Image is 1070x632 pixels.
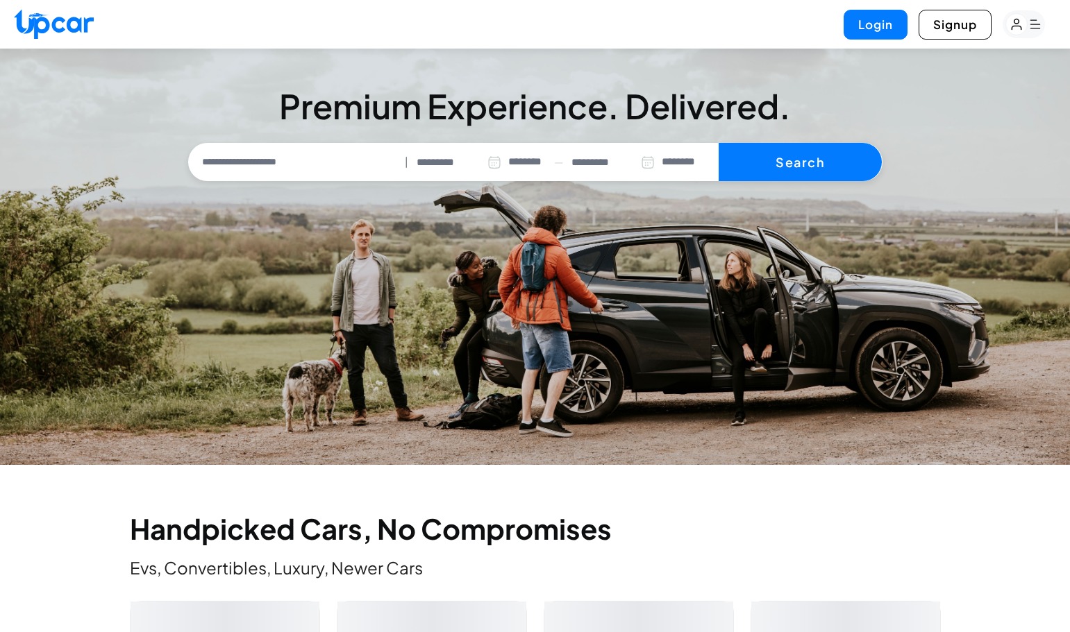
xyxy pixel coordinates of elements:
[719,143,882,182] button: Search
[130,515,941,543] h2: Handpicked Cars, No Compromises
[919,10,992,40] button: Signup
[405,154,408,170] span: |
[554,154,563,170] span: —
[188,86,883,126] h3: Premium Experience. Delivered.
[130,556,941,579] p: Evs, Convertibles, Luxury, Newer Cars
[14,9,94,39] img: Upcar Logo
[844,10,908,40] button: Login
